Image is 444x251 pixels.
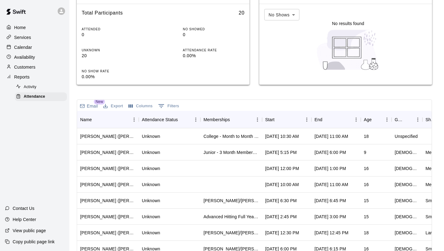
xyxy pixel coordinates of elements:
[314,230,348,236] div: Aug 11, 2025, 12:45 PM
[77,111,139,128] div: Name
[80,111,92,128] div: Name
[5,43,64,52] a: Calendar
[314,214,346,220] div: Aug 11, 2025, 3:00 PM
[264,9,299,20] div: No Shows
[265,165,299,172] div: Aug 11, 2025, 12:00 PM
[364,111,372,128] div: Age
[15,92,69,101] a: Attendance
[139,111,200,128] div: Attendance Status
[314,133,348,139] div: Aug 11, 2025, 11:00 AM
[14,24,26,31] p: Home
[183,32,245,38] p: 0
[183,27,245,32] p: NO SHOWED
[82,69,143,74] p: NO SHOW RATE
[80,133,136,139] div: Jack Fournier (Jack Fournier)
[14,34,31,40] p: Services
[5,62,64,72] a: Customers
[78,102,99,110] button: Email
[87,103,98,109] p: Email
[15,92,67,101] div: Attendance
[82,27,143,32] p: ATTENDED
[314,111,322,128] div: End
[24,84,36,90] span: Activity
[200,111,262,128] div: Memberships
[361,111,392,128] div: Age
[15,82,69,92] a: Activity
[13,205,35,211] p: Contact Us
[102,101,125,111] button: Export
[253,115,262,124] button: Menu
[142,133,160,139] div: Unknown
[82,53,143,59] p: 20
[203,149,259,155] div: Junior - 3 Month Membership , Youth Hitting 3 month
[5,53,64,62] a: Availability
[265,133,299,139] div: Aug 11, 2025, 10:30 AM
[425,149,441,155] div: Medium
[425,214,437,220] div: Small
[364,149,366,155] div: 9
[15,83,67,91] div: Activity
[203,230,259,236] div: Tom/Mike - Hybrid Membership
[395,230,419,236] div: Male
[5,33,64,42] a: Services
[314,198,346,204] div: Aug 11, 2025, 6:45 PM
[142,149,160,155] div: Unknown
[332,20,364,27] p: No results found
[183,48,245,53] p: ATTENDANCE RATE
[82,9,123,17] h6: Total Participants
[82,32,143,38] p: 0
[80,181,136,188] div: Matthew Rugel (Lisa Rugel)
[265,181,299,188] div: Aug 11, 2025, 10:00 AM
[392,111,422,128] div: Gender
[302,115,311,124] button: Menu
[13,228,46,234] p: View public page
[191,115,200,124] button: Menu
[364,214,369,220] div: 15
[80,198,136,204] div: Jayden Peguero (Kevin Levine)
[413,115,422,124] button: Menu
[129,115,139,124] button: Menu
[364,181,369,188] div: 16
[14,64,35,70] p: Customers
[382,115,392,124] button: Menu
[203,214,259,220] div: Advanced Hitting Full Year - 3x per week, Todd/Brad - Full Year Member Unlimited
[183,53,245,59] p: 0.00%
[142,198,160,204] div: Unknown
[314,149,346,155] div: Aug 11, 2025, 6:00 PM
[395,133,418,139] div: Unspecified
[14,74,30,80] p: Reports
[274,115,283,124] button: Sort
[14,44,32,50] p: Calendar
[395,198,419,204] div: Male
[14,54,35,60] p: Availability
[265,230,299,236] div: Aug 11, 2025, 12:30 PM
[5,72,64,82] a: Reports
[203,198,259,204] div: Todd/Brad - Monthly 1x per Week
[425,181,441,188] div: Medium
[24,94,45,100] span: Attendance
[82,74,143,80] p: 0.00%
[203,133,259,139] div: College - Month to Month Membership
[80,149,136,155] div: Austin Gompertz (Derek Gompertz)
[157,101,181,111] button: Show filters
[142,181,160,188] div: Unknown
[395,149,419,155] div: Male
[94,99,105,104] span: New
[364,198,369,204] div: 15
[364,165,369,172] div: 16
[142,214,160,220] div: Unknown
[92,115,101,124] button: Sort
[80,230,136,236] div: Blake Echternacht (Aaron Echternacht)
[80,214,136,220] div: Jack DeSilver (Mike DeSilver)
[178,115,187,124] button: Sort
[203,111,230,128] div: Memberships
[405,115,413,124] button: Sort
[5,23,64,32] a: Home
[142,165,160,172] div: Unknown
[262,111,311,128] div: Start
[230,115,239,124] button: Sort
[239,9,245,17] h6: 20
